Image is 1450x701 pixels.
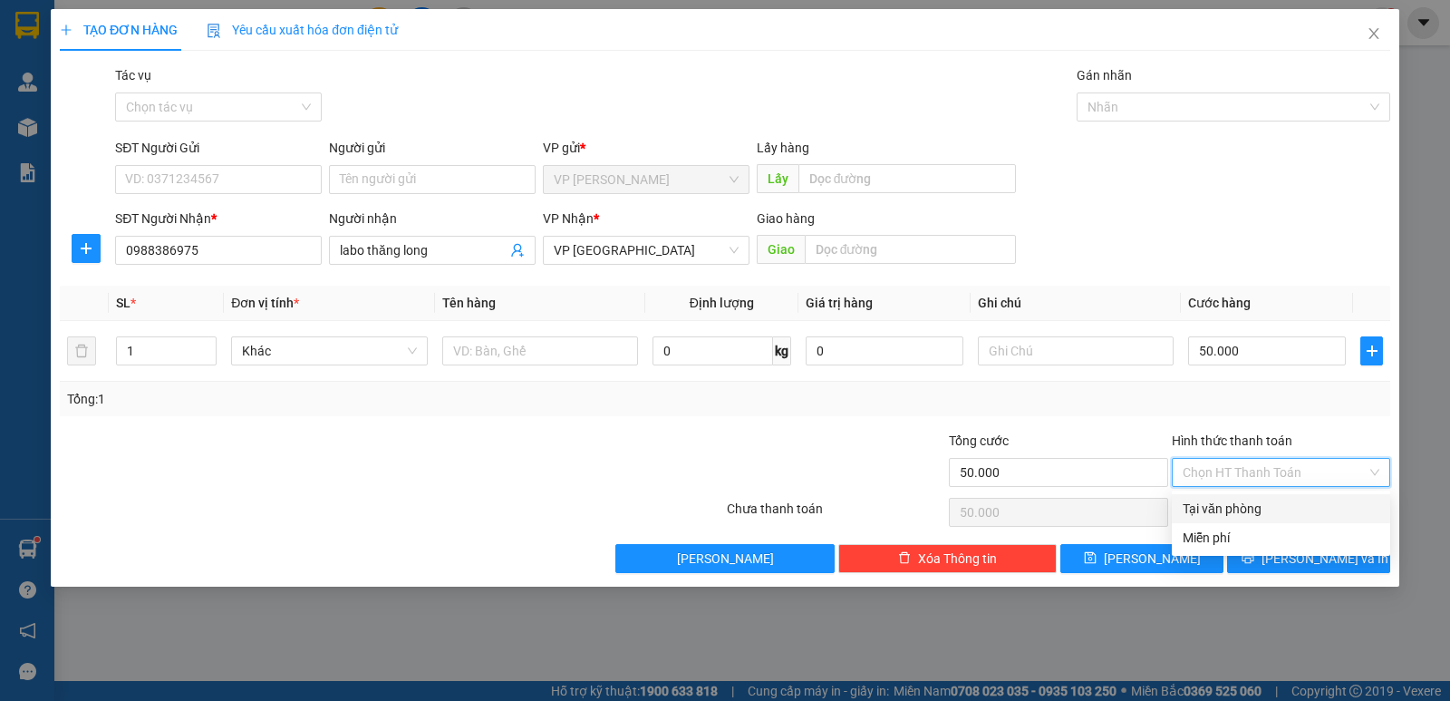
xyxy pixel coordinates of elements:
[242,337,416,365] span: Khác
[442,296,496,310] span: Tên hàng
[1104,549,1201,569] span: [PERSON_NAME]
[1361,344,1382,358] span: plus
[615,544,834,573] button: [PERSON_NAME]
[1367,26,1381,41] span: close
[207,24,221,38] img: icon
[1077,68,1132,83] label: Gán nhãn
[898,551,911,566] span: delete
[329,209,536,229] div: Người nhận
[757,235,805,264] span: Giao
[1084,551,1097,566] span: save
[949,433,1009,448] span: Tổng cước
[554,166,739,193] span: VP MỘC CHÂU
[115,209,322,229] div: SĐT Người Nhận
[72,241,100,256] span: plus
[806,336,963,365] input: 0
[115,138,322,158] div: SĐT Người Gửi
[67,336,96,365] button: delete
[60,24,72,36] span: plus
[1183,528,1379,548] div: Miễn phí
[510,243,525,258] span: user-add
[1360,336,1383,365] button: plus
[543,138,749,158] div: VP gửi
[116,296,130,310] span: SL
[978,336,1174,365] input: Ghi Chú
[231,296,299,310] span: Đơn vị tính
[543,211,594,226] span: VP Nhận
[690,296,754,310] span: Định lượng
[806,296,873,310] span: Giá trị hàng
[725,499,947,531] div: Chưa thanh toán
[67,389,561,409] div: Tổng: 1
[798,164,1017,193] input: Dọc đường
[1227,544,1390,573] button: printer[PERSON_NAME] và In
[1183,499,1379,519] div: Tại văn phòng
[757,164,798,193] span: Lấy
[677,549,774,569] span: [PERSON_NAME]
[115,68,151,83] label: Tác vụ
[1242,551,1254,566] span: printer
[971,286,1181,321] th: Ghi chú
[757,211,815,226] span: Giao hàng
[1060,544,1223,573] button: save[PERSON_NAME]
[554,237,739,264] span: VP HÀ NỘI
[1172,433,1292,448] label: Hình thức thanh toán
[918,549,997,569] span: Xóa Thông tin
[1188,296,1251,310] span: Cước hàng
[207,23,398,37] span: Yêu cầu xuất hóa đơn điện tử
[60,23,178,37] span: TẠO ĐƠN HÀNG
[773,336,791,365] span: kg
[1348,9,1399,60] button: Close
[72,234,101,263] button: plus
[838,544,1057,573] button: deleteXóa Thông tin
[442,336,638,365] input: VD: Bàn, Ghế
[757,141,809,155] span: Lấy hàng
[1261,549,1388,569] span: [PERSON_NAME] và In
[805,235,1017,264] input: Dọc đường
[329,138,536,158] div: Người gửi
